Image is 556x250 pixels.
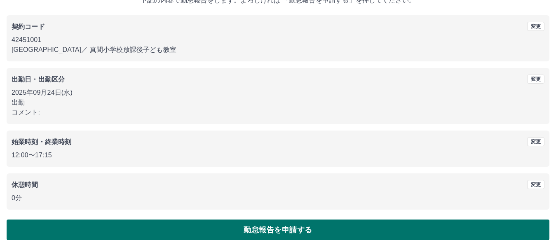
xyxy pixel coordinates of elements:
p: 2025年09月24日(水) [12,88,544,98]
button: 変更 [527,180,544,189]
p: コメント: [12,107,544,117]
b: 契約コード [12,23,45,30]
b: 休憩時間 [12,181,38,188]
p: 0分 [12,193,544,203]
button: 変更 [527,22,544,31]
button: 変更 [527,75,544,84]
p: 12:00 〜 17:15 [12,150,544,160]
button: 変更 [527,137,544,146]
p: [GEOGRAPHIC_DATA] ／ 真間小学校放課後子ども教室 [12,45,544,55]
button: 勤怠報告を申請する [7,220,549,240]
b: 出勤日・出勤区分 [12,76,65,83]
b: 始業時刻・終業時刻 [12,138,71,145]
p: 出勤 [12,98,544,107]
p: 42451001 [12,35,544,45]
